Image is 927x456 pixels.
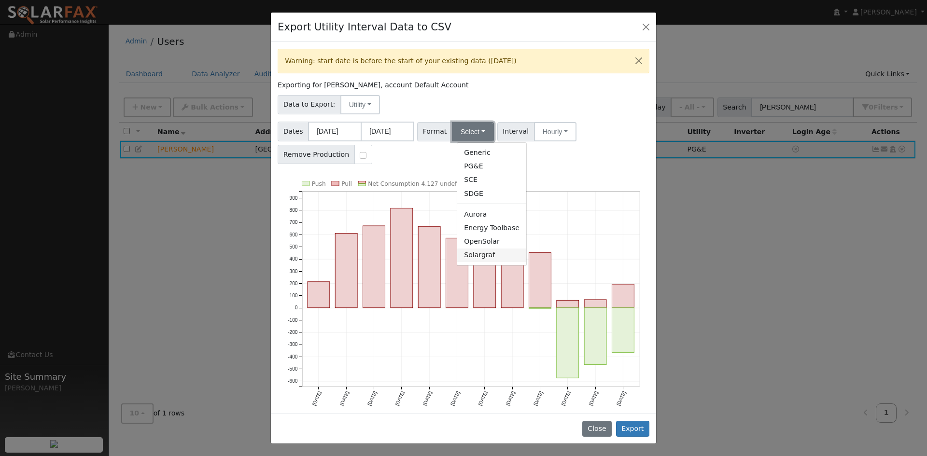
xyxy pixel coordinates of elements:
text: 500 [290,244,298,249]
text: [DATE] [366,390,378,407]
span: Dates [278,122,309,141]
a: SDGE [457,187,526,200]
button: Close [629,49,649,73]
text: Push [312,180,326,187]
text: 700 [290,220,298,225]
text: [DATE] [339,390,350,407]
rect: onclick="" [363,226,385,308]
rect: onclick="" [529,253,551,308]
button: Utility [340,95,380,114]
button: Select [452,122,494,141]
rect: onclick="" [446,238,468,307]
button: Close [639,20,653,33]
text: [DATE] [616,390,627,407]
button: Close [582,421,612,437]
text: [DATE] [505,390,516,407]
text: Pull [341,180,352,187]
text: 600 [290,232,298,237]
rect: onclick="" [612,284,634,308]
text: [DATE] [477,390,488,407]
text: 200 [290,281,298,286]
rect: onclick="" [501,240,523,308]
span: Data to Export: [278,95,341,114]
span: Format [417,122,452,141]
text: [DATE] [449,390,461,407]
rect: onclick="" [391,208,413,308]
rect: onclick="" [418,226,440,307]
label: Exporting for [PERSON_NAME], account Default Account [278,80,468,90]
span: Remove Production [278,145,355,164]
text: 800 [290,207,298,213]
span: Interval [497,122,534,141]
div: Warning: start date is before the start of your existing data ([DATE]) [278,49,649,73]
text: 100 [290,293,298,298]
button: Hourly [534,122,576,141]
rect: onclick="" [557,300,579,307]
text: -300 [288,342,298,347]
rect: onclick="" [557,308,579,378]
text: [DATE] [560,390,571,407]
a: PG&E [457,160,526,173]
text: -500 [288,366,298,372]
text: -600 [288,378,298,384]
a: Solargraf [457,249,526,262]
a: Aurora [457,207,526,221]
text: [DATE] [311,390,323,407]
rect: onclick="" [308,282,330,308]
text: -100 [288,318,298,323]
text: [DATE] [588,390,599,407]
text: -400 [288,354,298,359]
a: Energy Toolbase [457,221,526,235]
text: 400 [290,256,298,262]
rect: onclick="" [474,226,496,308]
rect: onclick="" [335,234,357,308]
text: [DATE] [533,390,544,407]
rect: onclick="" [529,308,551,309]
a: OpenSolar [457,235,526,248]
rect: onclick="" [584,300,606,308]
text: 300 [290,269,298,274]
text: -200 [288,330,298,335]
button: Export [616,421,649,437]
text: [DATE] [394,390,405,407]
rect: onclick="" [584,308,606,365]
text: Net Consumption 4,127 undefined [368,180,469,187]
h4: Export Utility Interval Data to CSV [278,19,451,35]
text: 0 [295,305,298,311]
rect: onclick="" [612,308,634,353]
a: Generic [457,146,526,160]
text: [DATE] [422,390,433,407]
a: SCE [457,173,526,187]
text: 900 [290,195,298,201]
